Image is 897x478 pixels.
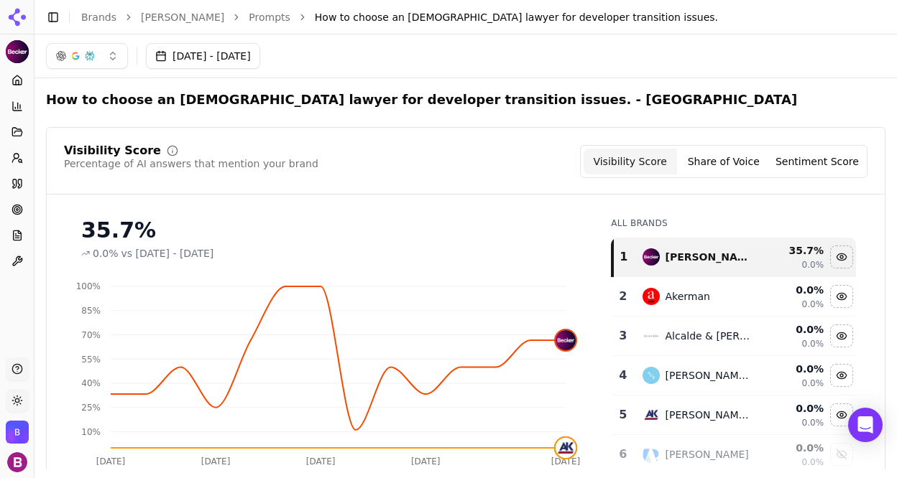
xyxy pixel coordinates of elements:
button: Hide anderson givens & fredericks data [830,364,853,387]
img: anderson kill [556,438,576,458]
div: Akerman [666,289,710,304]
tspan: 55% [81,355,101,365]
div: 0.0 % [763,283,824,297]
tspan: [DATE] [96,456,126,467]
button: Current brand: Becker [6,40,29,63]
span: 0.0% [802,456,824,468]
div: 6 [618,446,627,463]
button: Share of Voice [677,149,770,174]
img: akerman [643,288,660,305]
button: [DATE] - [DATE] [146,43,260,69]
div: All Brands [611,217,856,229]
div: Visibility Score [64,145,161,156]
div: 35.7 % [763,243,824,258]
img: anderson kill [643,406,660,423]
tspan: 85% [81,306,101,316]
div: [PERSON_NAME] Kill [666,408,751,422]
button: Hide akerman data [830,285,853,308]
tspan: 10% [81,427,101,437]
a: Prompts [249,10,290,24]
div: 0.0 % [763,401,824,416]
span: 0.0% [802,338,824,350]
span: 0.0% [93,246,119,261]
button: Open organization switcher [6,421,29,444]
img: becker [556,330,576,350]
span: vs [DATE] - [DATE] [121,246,214,261]
span: 0.0% [802,417,824,428]
img: arias bosinger [643,446,660,463]
div: [PERSON_NAME] [666,447,749,461]
button: Hide alcalde & fay data [830,324,853,347]
div: 2 [618,288,627,305]
div: 1 [620,248,627,266]
a: Brands [81,11,116,23]
span: 0.0% [802,299,824,310]
div: 0.0 % [763,322,824,337]
button: Hide anderson kill data [830,403,853,426]
tr: 4anderson givens & fredericks [PERSON_NAME] [PERSON_NAME] & [PERSON_NAME]0.0%0.0%Hide anderson gi... [612,356,856,395]
button: Show arias bosinger data [830,443,853,466]
span: How to choose an [DEMOGRAPHIC_DATA] lawyer for developer transition issues. [315,10,718,24]
div: 0.0 % [763,362,824,376]
tr: 1becker[PERSON_NAME]35.7%0.0%Hide becker data [612,238,856,277]
tspan: 25% [81,403,101,413]
img: anderson givens & fredericks [643,367,660,384]
div: 0.0 % [763,441,824,455]
div: Open Intercom Messenger [848,408,883,442]
div: 4 [618,367,627,384]
button: Open user button [7,452,27,472]
a: [PERSON_NAME] [141,10,224,24]
tspan: 70% [81,330,101,340]
tr: 5anderson kill[PERSON_NAME] Kill0.0%0.0%Hide anderson kill data [612,395,856,435]
tr: 6arias bosinger [PERSON_NAME]0.0%0.0%Show arias bosinger data [612,435,856,474]
img: Becker [6,421,29,444]
button: Sentiment Score [770,149,864,174]
nav: breadcrumb [81,10,857,24]
span: 0.0% [802,259,824,271]
tspan: [DATE] [201,456,231,467]
img: Becker [7,452,27,472]
button: Visibility Score [584,149,677,174]
tr: 3alcalde & fayAlcalde & [PERSON_NAME]0.0%0.0%Hide alcalde & fay data [612,317,856,356]
img: Becker [6,40,29,63]
tspan: [DATE] [411,456,441,467]
span: 0.0% [802,378,824,389]
tspan: 100% [76,281,101,291]
div: 35.7% [81,217,582,243]
h2: How to choose an [DEMOGRAPHIC_DATA] lawyer for developer transition issues. - [GEOGRAPHIC_DATA] [46,90,797,110]
img: alcalde & fay [643,327,660,345]
div: [PERSON_NAME] [666,250,751,264]
div: [PERSON_NAME] [PERSON_NAME] & [PERSON_NAME] [666,368,751,383]
img: becker [643,248,660,266]
tr: 2akermanAkerman0.0%0.0%Hide akerman data [612,277,856,317]
tspan: [DATE] [551,456,581,467]
tspan: [DATE] [306,456,336,467]
tspan: 40% [81,378,101,388]
div: Alcalde & [PERSON_NAME] [666,329,751,343]
button: Hide becker data [830,245,853,268]
div: 5 [618,406,627,423]
div: Percentage of AI answers that mention your brand [64,156,318,171]
div: 3 [618,327,627,345]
